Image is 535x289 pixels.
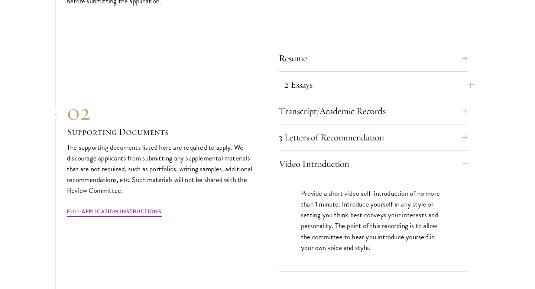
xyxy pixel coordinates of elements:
[279,102,468,120] button: Transcript/Academic Records
[279,129,468,146] button: 3 Letters of Recommendation
[67,99,256,126] div: 02
[284,76,474,94] button: 2 Essays
[301,188,446,253] p: Provide a short video self-introduction of no more than 1 minute. Introduce yourself in any style...
[279,155,468,173] button: Video Introduction
[279,49,468,67] button: Resume
[67,207,162,218] a: Full Application Instructions
[67,126,256,138] h3: Supporting Documents
[67,142,256,196] p: The supporting documents listed here are required to apply. We discourage applicants from submitt...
